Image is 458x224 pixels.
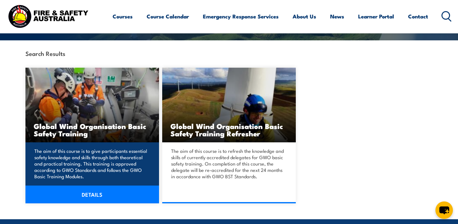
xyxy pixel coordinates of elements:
[162,68,296,142] img: Global Wind Organisation Basic Safety Refresher
[293,8,316,25] a: About Us
[358,8,394,25] a: Learner Portal
[171,148,285,180] p: The aim of this course is to refresh the knowledge and skills of currently accredited delegates f...
[147,8,189,25] a: Course Calendar
[34,148,148,180] p: The aim of this course is to give participants essential safety knowledge and skills through both...
[162,68,296,142] a: Global Wind Organisation Basic Safety Training Refresher
[435,201,453,219] button: chat-button
[25,68,159,142] img: Global Wind Organisation Basic Safety Training
[408,8,428,25] a: Contact
[25,49,65,58] strong: Search Results
[34,122,151,137] h3: Global Wind Organisation Basic Safety Training
[203,8,279,25] a: Emergency Response Services
[330,8,344,25] a: News
[113,8,133,25] a: Courses
[25,186,159,203] a: DETAILS
[170,122,288,137] h3: Global Wind Organisation Basic Safety Training Refresher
